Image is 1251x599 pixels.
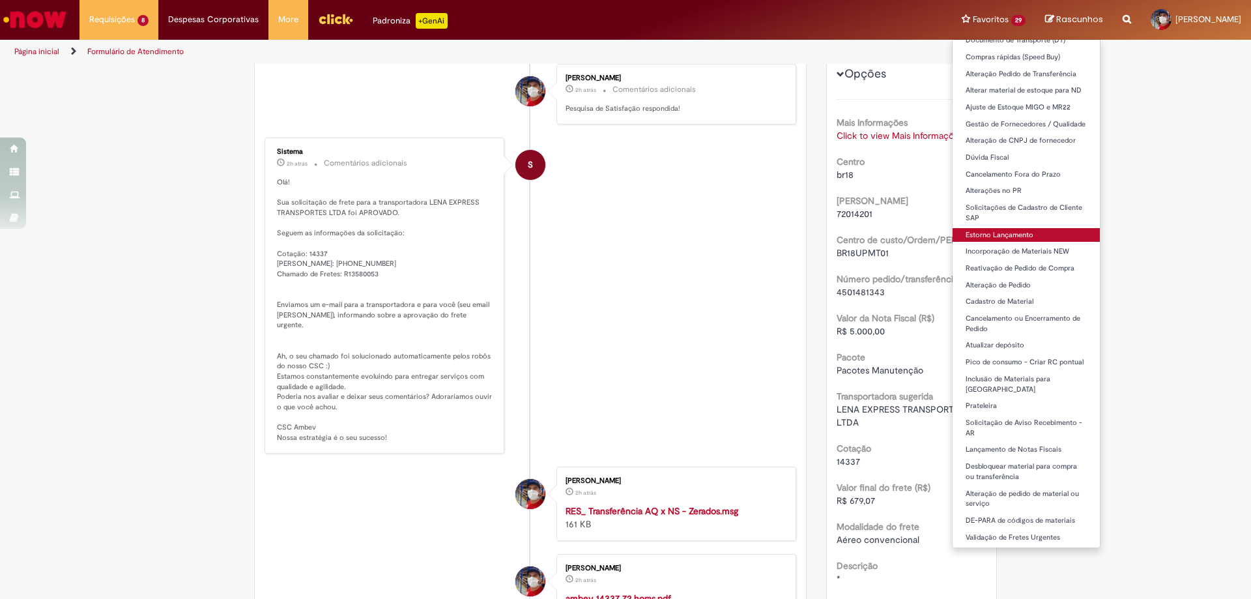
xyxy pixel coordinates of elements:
[515,150,545,180] div: System
[612,84,696,95] small: Comentários adicionais
[953,83,1100,98] a: Alterar material de estoque para ND
[953,514,1100,528] a: DE-PARA de códigos de materiais
[837,534,919,546] span: Aéreo convencional
[515,76,545,106] div: Marcos Antonio Felipe De Melo
[277,177,494,443] p: Olá! Sua solicitação de frete para a transportadora LENA EXPRESS TRANSPORTES LTDA foi APROVADO. S...
[416,13,448,29] p: +GenAi
[1,7,68,33] img: ServiceNow
[953,416,1100,440] a: Solicitação de Aviso Recebimento - AR
[953,244,1100,259] a: Incorporação de Materiais NEW
[837,364,923,376] span: Pacotes Manutenção
[566,74,783,82] div: [PERSON_NAME]
[837,390,933,402] b: Transportadora sugerida
[575,576,596,584] time: 30/09/2025 09:19:15
[837,351,865,363] b: Pacote
[566,477,783,485] div: [PERSON_NAME]
[953,261,1100,276] a: Reativação de Pedido de Compra
[953,460,1100,484] a: Desbloquear material para compra ou transferência
[837,456,860,467] span: 14337
[953,372,1100,396] a: Inclusão de Materiais para [GEOGRAPHIC_DATA]
[953,355,1100,370] a: Pico de consumo - Criar RC pontual
[953,443,1100,457] a: Lançamento de Notas Fiscais
[575,489,596,497] time: 30/09/2025 09:22:52
[953,338,1100,353] a: Atualizar depósito
[566,564,783,572] div: [PERSON_NAME]
[373,13,448,29] div: Padroniza
[528,149,533,181] span: S
[1045,14,1103,26] a: Rascunhos
[10,40,824,64] ul: Trilhas de página
[953,117,1100,132] a: Gestão de Fornecedores / Qualidade
[566,104,783,114] p: Pesquisa de Satisfação respondida!
[953,134,1100,148] a: Alteração de CNPJ de fornecedor
[953,487,1100,511] a: Alteração de pedido de material ou serviço
[837,169,854,181] span: br18
[575,86,596,94] span: 2h atrás
[837,560,878,572] b: Descrição
[318,9,353,29] img: click_logo_yellow_360x200.png
[837,495,875,506] span: R$ 679,07
[1175,14,1241,25] span: [PERSON_NAME]
[566,505,738,517] a: RES_ Transferência AQ x NS - Zerados.msg
[575,576,596,584] span: 2h atrás
[837,325,885,337] span: R$ 5.000,00
[837,117,908,128] b: Mais Informações
[953,278,1100,293] a: Alteração de Pedido
[87,46,184,57] a: Formulário de Atendimento
[837,521,919,533] b: Modalidade do frete
[953,168,1100,182] a: Cancelamento Fora do Prazo
[566,504,783,531] div: 161 KB
[89,13,135,26] span: Requisições
[837,208,872,220] span: 72014201
[837,403,967,428] span: LENA EXPRESS TRANSPORTES LTDA
[973,13,1009,26] span: Favoritos
[277,148,494,156] div: Sistema
[953,50,1100,65] a: Compras rápidas (Speed Buy)
[324,158,407,169] small: Comentários adicionais
[953,67,1100,81] a: Alteração Pedido de Transferência
[952,39,1100,548] ul: Favoritos
[1056,13,1103,25] span: Rascunhos
[837,482,930,493] b: Valor final do frete (R$)
[837,286,885,298] span: 4501481343
[575,86,596,94] time: 30/09/2025 09:23:16
[278,13,298,26] span: More
[1011,15,1026,26] span: 29
[953,399,1100,413] a: Prateleira
[137,15,149,26] span: 8
[953,295,1100,309] a: Cadastro de Material
[953,531,1100,545] a: Validação de Fretes Urgentes
[837,247,889,259] span: BR18UPMT01
[953,33,1100,48] a: Documento de Transporte (DT)
[515,566,545,596] div: Marcos Antonio Felipe De Melo
[837,273,958,285] b: Número pedido/transferência
[837,312,934,324] b: Valor da Nota Fiscal (R$)
[837,443,871,454] b: Cotação
[953,312,1100,336] a: Cancelamento ou Encerramento de Pedido
[953,151,1100,165] a: Dúvida Fiscal
[953,201,1100,225] a: Solicitações de Cadastro de Cliente SAP
[953,184,1100,198] a: Alterações no PR
[515,479,545,509] div: Marcos Antonio Felipe De Melo
[953,228,1100,242] a: Estorno Lançamento
[575,489,596,497] span: 2h atrás
[837,195,908,207] b: [PERSON_NAME]
[287,160,308,168] time: 30/09/2025 09:23:02
[837,156,865,168] b: Centro
[837,130,963,141] a: Click to view Mais Informações
[14,46,59,57] a: Página inicial
[837,234,957,246] b: Centro de custo/Ordem/PEP
[168,13,259,26] span: Despesas Corporativas
[953,100,1100,115] a: Ajuste de Estoque MIGO e MR22
[287,160,308,168] span: 2h atrás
